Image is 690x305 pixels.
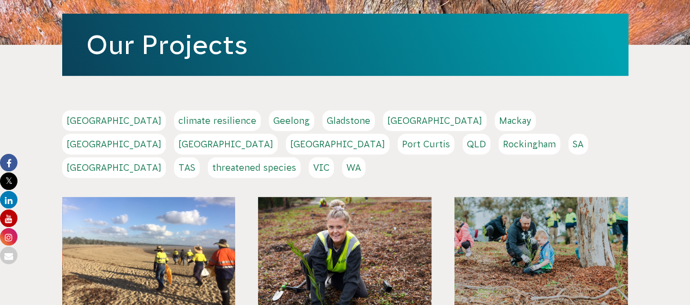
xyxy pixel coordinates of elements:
a: WA [342,157,365,178]
a: Our Projects [86,30,248,59]
a: SA [568,134,588,154]
a: VIC [309,157,334,178]
a: [GEOGRAPHIC_DATA] [383,110,487,131]
a: [GEOGRAPHIC_DATA] [174,134,278,154]
a: TAS [174,157,200,178]
a: Port Curtis [398,134,454,154]
a: climate resilience [174,110,261,131]
a: QLD [463,134,490,154]
a: [GEOGRAPHIC_DATA] [286,134,389,154]
a: [GEOGRAPHIC_DATA] [62,157,166,178]
a: Gladstone [322,110,375,131]
a: Rockingham [499,134,560,154]
a: [GEOGRAPHIC_DATA] [62,134,166,154]
a: threatened species [208,157,301,178]
a: [GEOGRAPHIC_DATA] [62,110,166,131]
a: Mackay [495,110,536,131]
a: Geelong [269,110,314,131]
